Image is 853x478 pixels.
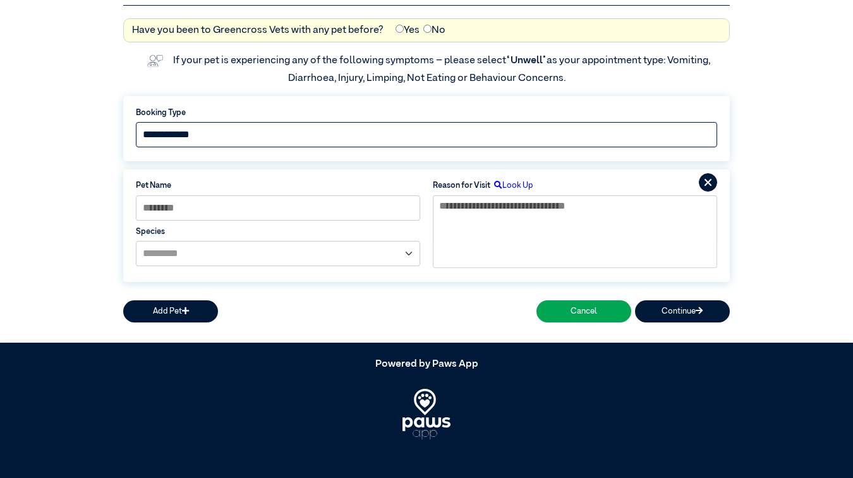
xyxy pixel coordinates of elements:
span: “Unwell” [506,56,547,66]
label: No [423,23,445,38]
button: Cancel [536,300,631,322]
input: Yes [396,25,404,33]
img: vet [143,51,167,71]
label: Yes [396,23,420,38]
label: Have you been to Greencross Vets with any pet before? [132,23,384,38]
label: Look Up [490,180,533,192]
h5: Powered by Paws App [123,358,730,371]
button: Continue [635,300,730,322]
label: Reason for Visit [433,180,490,192]
label: Booking Type [136,107,717,119]
input: No [423,25,432,33]
img: PawsApp [402,389,451,439]
label: Species [136,226,420,238]
button: Add Pet [123,300,218,322]
label: Pet Name [136,180,420,192]
label: If your pet is experiencing any of the following symptoms – please select as your appointment typ... [173,56,712,83]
